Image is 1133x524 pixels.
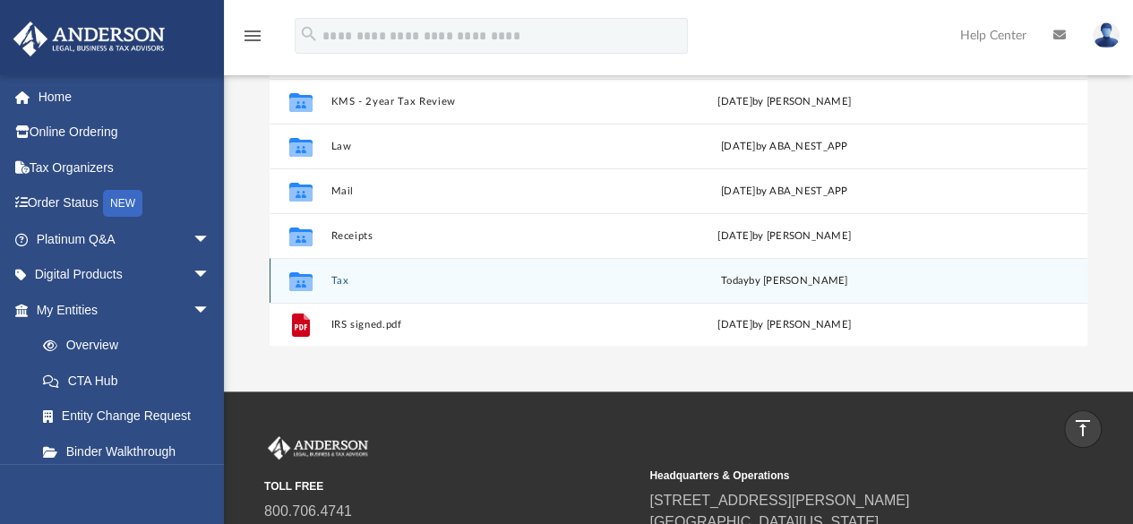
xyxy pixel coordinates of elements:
[193,221,228,258] span: arrow_drop_down
[25,399,237,434] a: Entity Change Request
[242,34,263,47] a: menu
[299,24,319,44] i: search
[330,185,628,197] button: Mail
[721,276,749,286] span: today
[242,25,263,47] i: menu
[264,436,372,460] img: Anderson Advisors Platinum Portal
[13,185,237,222] a: Order StatusNEW
[330,141,628,152] button: Law
[636,228,933,245] div: [DATE] by [PERSON_NAME]
[25,363,237,399] a: CTA Hub
[636,139,933,155] div: [DATE] by ABA_NEST_APP
[13,79,237,115] a: Home
[636,94,933,110] div: [DATE] by [PERSON_NAME]
[636,273,933,289] div: by [PERSON_NAME]
[13,221,237,257] a: Platinum Q&Aarrow_drop_down
[330,320,628,331] button: IRS signed.pdf
[264,478,637,494] small: TOLL FREE
[13,115,237,150] a: Online Ordering
[1072,417,1094,439] i: vertical_align_top
[264,503,352,519] a: 800.706.4741
[1064,410,1102,448] a: vertical_align_top
[330,96,628,107] button: KMS - 2year Tax Review
[636,184,933,200] div: [DATE] by ABA_NEST_APP
[330,230,628,242] button: Receipts
[13,292,237,328] a: My Entitiesarrow_drop_down
[649,468,1022,484] small: Headquarters & Operations
[103,190,142,217] div: NEW
[13,257,237,293] a: Digital Productsarrow_drop_down
[636,317,933,333] div: [DATE] by [PERSON_NAME]
[193,292,228,329] span: arrow_drop_down
[649,493,909,508] a: [STREET_ADDRESS][PERSON_NAME]
[330,275,628,287] button: Tax
[25,434,237,469] a: Binder Walkthrough
[193,257,228,294] span: arrow_drop_down
[13,150,237,185] a: Tax Organizers
[1093,22,1120,48] img: User Pic
[25,328,237,364] a: Overview
[8,21,170,56] img: Anderson Advisors Platinum Portal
